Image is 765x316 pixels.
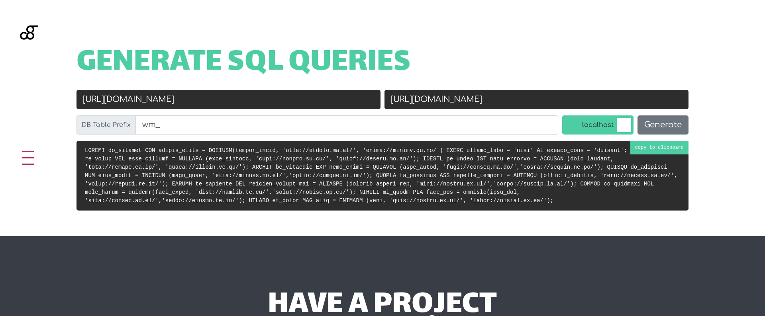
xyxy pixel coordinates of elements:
[76,90,381,109] input: Old URL
[562,115,634,135] label: localhost
[76,51,411,76] span: Generate SQL Queries
[384,90,688,109] input: New URL
[85,147,677,204] code: LOREMI do_sitamet CON adipis_elits = DOEIUSM(tempor_incid, 'utla://etdolo.ma.al/', 'enima://minim...
[135,115,558,135] input: wp_
[20,25,38,85] img: Blackgate
[76,115,136,135] label: DB Table Prefix
[637,115,688,135] button: Generate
